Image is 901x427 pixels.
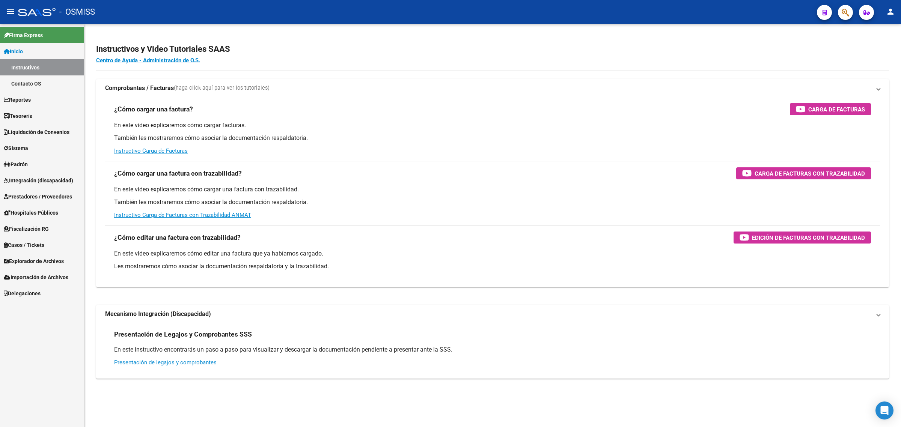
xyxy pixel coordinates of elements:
[114,346,871,354] p: En este instructivo encontrarás un paso a paso para visualizar y descargar la documentación pendi...
[875,401,893,419] div: Open Intercom Messenger
[4,241,44,249] span: Casos / Tickets
[114,359,217,366] a: Presentación de legajos y comprobantes
[752,233,865,242] span: Edición de Facturas con Trazabilidad
[4,225,49,233] span: Fiscalización RG
[96,305,889,323] mat-expansion-panel-header: Mecanismo Integración (Discapacidad)
[790,103,871,115] button: Carga de Facturas
[4,176,73,185] span: Integración (discapacidad)
[755,169,865,178] span: Carga de Facturas con Trazabilidad
[96,79,889,97] mat-expansion-panel-header: Comprobantes / Facturas(haga click aquí para ver los tutoriales)
[114,134,871,142] p: También les mostraremos cómo asociar la documentación respaldatoria.
[114,104,193,114] h3: ¿Cómo cargar una factura?
[114,168,242,179] h3: ¿Cómo cargar una factura con trazabilidad?
[808,105,865,114] span: Carga de Facturas
[96,97,889,287] div: Comprobantes / Facturas(haga click aquí para ver los tutoriales)
[4,192,72,201] span: Prestadores / Proveedores
[105,310,211,318] strong: Mecanismo Integración (Discapacidad)
[4,160,28,168] span: Padrón
[114,121,871,129] p: En este video explicaremos cómo cargar facturas.
[114,198,871,206] p: También les mostraremos cómo asociar la documentación respaldatoria.
[4,112,33,120] span: Tesorería
[174,84,270,92] span: (haga click aquí para ver los tutoriales)
[6,7,15,16] mat-icon: menu
[96,42,889,56] h2: Instructivos y Video Tutoriales SAAS
[886,7,895,16] mat-icon: person
[734,232,871,244] button: Edición de Facturas con Trazabilidad
[114,329,252,340] h3: Presentación de Legajos y Comprobantes SSS
[114,262,871,271] p: Les mostraremos cómo asociar la documentación respaldatoria y la trazabilidad.
[736,167,871,179] button: Carga de Facturas con Trazabilidad
[4,209,58,217] span: Hospitales Públicos
[59,4,95,20] span: - OSMISS
[4,289,41,298] span: Delegaciones
[4,273,68,281] span: Importación de Archivos
[4,257,64,265] span: Explorador de Archivos
[4,31,43,39] span: Firma Express
[114,185,871,194] p: En este video explicaremos cómo cargar una factura con trazabilidad.
[96,323,889,379] div: Mecanismo Integración (Discapacidad)
[114,250,871,258] p: En este video explicaremos cómo editar una factura que ya habíamos cargado.
[105,84,174,92] strong: Comprobantes / Facturas
[96,57,200,64] a: Centro de Ayuda - Administración de O.S.
[4,128,69,136] span: Liquidación de Convenios
[114,212,251,218] a: Instructivo Carga de Facturas con Trazabilidad ANMAT
[4,96,31,104] span: Reportes
[4,144,28,152] span: Sistema
[114,147,188,154] a: Instructivo Carga de Facturas
[4,47,23,56] span: Inicio
[114,232,241,243] h3: ¿Cómo editar una factura con trazabilidad?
